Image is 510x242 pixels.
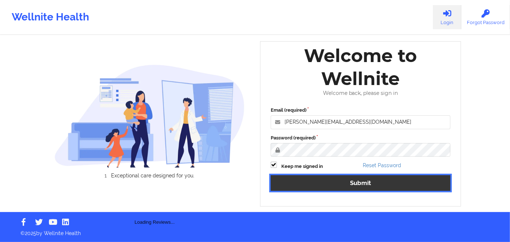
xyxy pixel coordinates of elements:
li: Exceptional care designed for you. [61,173,245,178]
div: Loading Reviews... [54,191,255,226]
label: Email (required) [271,107,450,114]
button: Submit [271,175,450,191]
p: © 2025 by Wellnite Health [15,224,495,237]
div: Welcome to Wellnite [266,44,456,90]
input: Email address [271,115,450,129]
a: Forgot Password [461,5,510,29]
label: Password (required) [271,134,450,142]
a: Reset Password [363,162,401,168]
label: Keep me signed in [281,163,323,170]
img: wellnite-auth-hero_200.c722682e.png [54,64,245,168]
a: Login [433,5,461,29]
div: Welcome back, please sign in [266,90,456,96]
